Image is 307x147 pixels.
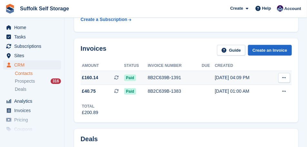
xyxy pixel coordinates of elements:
span: Deals [15,86,26,92]
a: menu [3,115,61,124]
h2: Invoices [81,45,106,56]
div: £200.89 [82,109,98,116]
a: menu [3,97,61,106]
th: Due [202,61,215,71]
span: Prospects [15,78,35,84]
span: Sites [14,51,53,60]
h2: Deals [81,135,98,143]
a: menu [3,60,61,69]
a: Create a Subscription [81,14,132,26]
img: William Notcutt [277,5,283,12]
a: Deals [15,86,61,93]
span: Subscriptions [14,42,53,51]
span: Paid [124,88,136,95]
th: Created [215,61,270,71]
th: Invoice number [148,61,202,71]
a: Contacts [15,70,61,77]
a: Guide [217,45,245,56]
span: Paid [124,75,136,81]
div: 8B2C639B-1391 [148,74,202,81]
a: menu [3,51,61,60]
span: £40.75 [82,88,96,95]
a: Prospects 316 [15,78,61,85]
span: Tasks [14,32,53,41]
a: menu [3,106,61,115]
div: 316 [51,79,61,84]
span: Pricing [14,115,53,124]
a: menu [3,42,61,51]
a: menu [3,23,61,32]
div: 8B2C639B-1383 [148,88,202,95]
div: [DATE] 01:00 AM [215,88,270,95]
span: Create [230,5,243,12]
span: Home [14,23,53,32]
span: Invoices [14,106,53,115]
a: menu [3,125,61,134]
span: CRM [14,60,53,69]
th: Amount [81,61,124,71]
div: [DATE] 04:09 PM [215,74,270,81]
div: Total [82,103,98,109]
img: stora-icon-8386f47178a22dfd0bd8f6a31ec36ba5ce8667c1dd55bd0f319d3a0aa187defe.svg [5,4,15,14]
span: Help [262,5,271,12]
a: Suffolk Self Storage [17,3,72,14]
span: £160.14 [82,74,98,81]
a: Create an Invoice [248,45,292,56]
span: Analytics [14,97,53,106]
a: menu [3,32,61,41]
span: Account [284,5,301,12]
span: Coupons [14,125,53,134]
th: Status [124,61,148,71]
div: Create a Subscription [81,16,127,23]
